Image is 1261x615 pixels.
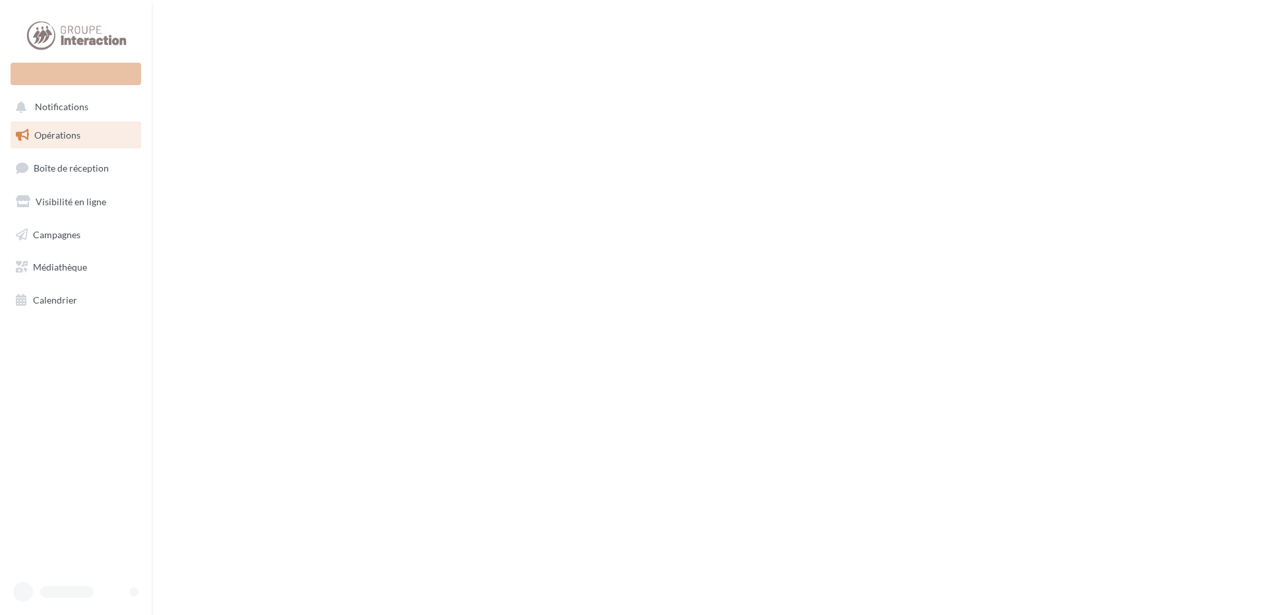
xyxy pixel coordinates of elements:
[33,228,80,240] span: Campagnes
[8,286,144,314] a: Calendrier
[8,221,144,249] a: Campagnes
[36,196,106,207] span: Visibilité en ligne
[8,154,144,182] a: Boîte de réception
[33,261,87,273] span: Médiathèque
[33,294,77,306] span: Calendrier
[34,162,109,174] span: Boîte de réception
[8,188,144,216] a: Visibilité en ligne
[8,253,144,281] a: Médiathèque
[34,129,80,141] span: Opérations
[11,63,141,85] div: Nouvelle campagne
[35,102,88,113] span: Notifications
[8,121,144,149] a: Opérations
